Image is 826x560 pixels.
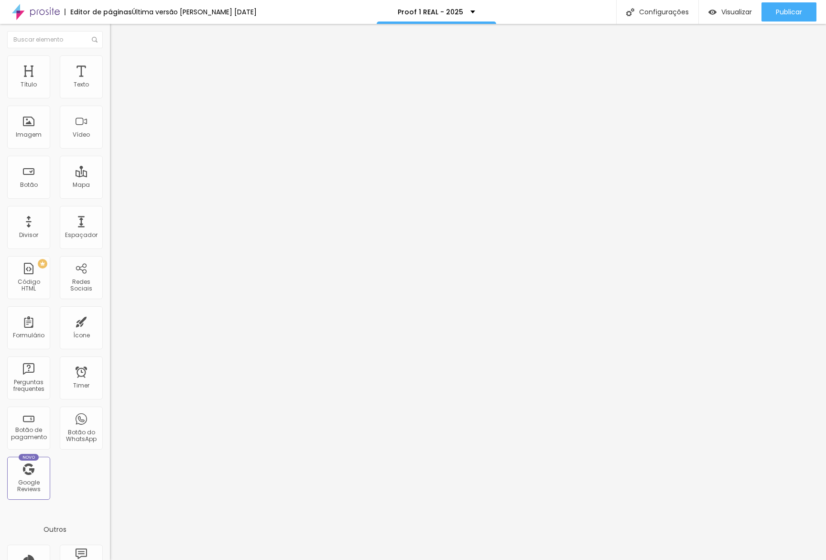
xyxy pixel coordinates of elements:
img: view-1.svg [708,8,717,16]
div: Divisor [19,232,38,238]
div: Código HTML [10,279,47,292]
img: Icone [626,8,634,16]
img: Icone [92,37,98,43]
div: Perguntas frequentes [10,379,47,393]
div: Timer [73,382,89,389]
div: Ícone [73,332,90,339]
iframe: Editor [110,24,826,560]
span: Publicar [776,8,802,16]
div: Botão do WhatsApp [62,429,100,443]
div: Redes Sociais [62,279,100,292]
button: Publicar [761,2,816,22]
div: Mapa [73,182,90,188]
div: Novo [19,454,39,461]
div: Botão de pagamento [10,427,47,441]
span: Visualizar [721,8,752,16]
div: Botão [20,182,38,188]
div: Editor de páginas [65,9,132,15]
button: Visualizar [699,2,761,22]
div: Última versão [PERSON_NAME] [DATE] [132,9,257,15]
div: Google Reviews [10,479,47,493]
input: Buscar elemento [7,31,103,48]
div: Imagem [16,131,42,138]
div: Espaçador [65,232,98,238]
div: Formulário [13,332,44,339]
div: Título [21,81,37,88]
div: Texto [74,81,89,88]
p: Proof 1 REAL - 2025 [398,9,463,15]
div: Vídeo [73,131,90,138]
